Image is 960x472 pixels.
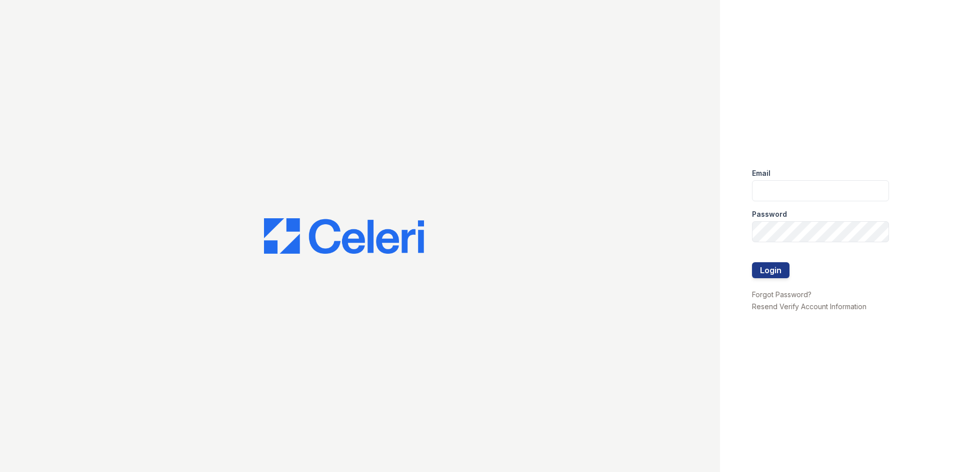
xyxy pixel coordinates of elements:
[752,168,770,178] label: Email
[752,209,787,219] label: Password
[752,262,789,278] button: Login
[264,218,424,254] img: CE_Logo_Blue-a8612792a0a2168367f1c8372b55b34899dd931a85d93a1a3d3e32e68fde9ad4.png
[752,290,811,299] a: Forgot Password?
[752,302,866,311] a: Resend Verify Account Information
